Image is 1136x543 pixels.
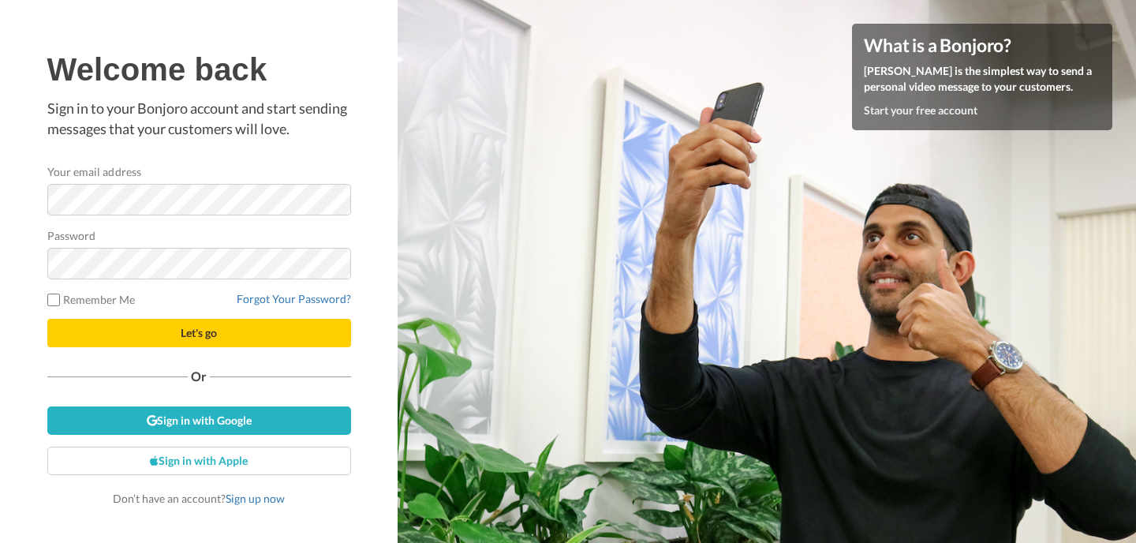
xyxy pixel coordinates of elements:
label: Remember Me [47,291,136,308]
a: Sign up now [226,492,285,505]
span: Don’t have an account? [113,492,285,505]
a: Start your free account [864,103,977,117]
p: Sign in to your Bonjoro account and start sending messages that your customers will love. [47,99,351,139]
span: Let's go [181,326,217,339]
a: Sign in with Apple [47,447,351,475]
p: [PERSON_NAME] is the simplest way to send a personal video message to your customers. [864,63,1100,95]
h1: Welcome back [47,52,351,87]
h4: What is a Bonjoro? [864,36,1100,55]
label: Password [47,227,96,244]
label: Your email address [47,163,141,180]
input: Remember Me [47,294,60,306]
a: Forgot Your Password? [237,292,351,305]
button: Let's go [47,319,351,347]
span: Or [188,371,210,382]
a: Sign in with Google [47,406,351,435]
